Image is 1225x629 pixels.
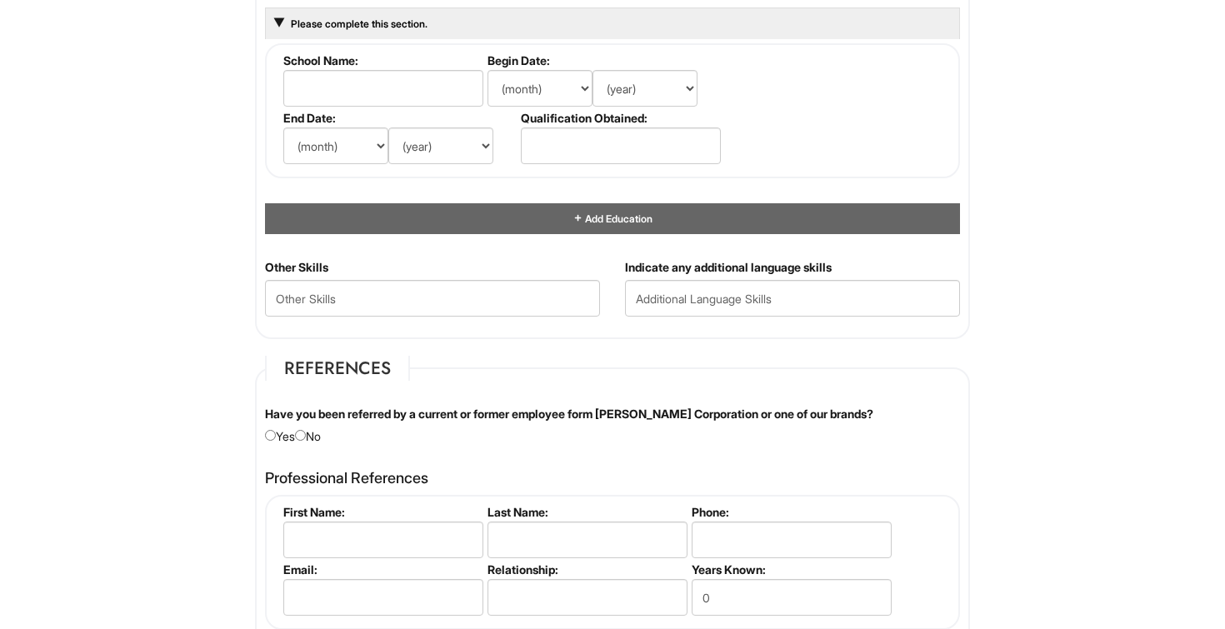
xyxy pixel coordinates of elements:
[265,470,960,487] h4: Professional References
[521,111,718,125] label: Qualification Obtained:
[265,406,873,422] label: Have you been referred by a current or former employee form [PERSON_NAME] Corporation or one of o...
[487,505,685,519] label: Last Name:
[487,53,718,67] label: Begin Date:
[283,111,514,125] label: End Date:
[692,562,889,577] label: Years Known:
[625,259,832,276] label: Indicate any additional language skills
[265,356,410,381] legend: References
[283,562,481,577] label: Email:
[625,280,960,317] input: Additional Language Skills
[572,212,652,225] a: Add Education
[283,53,481,67] label: School Name:
[487,562,685,577] label: Relationship:
[283,505,481,519] label: First Name:
[289,17,427,30] a: Please complete this section.
[265,259,328,276] label: Other Skills
[583,212,652,225] span: Add Education
[252,406,972,445] div: Yes No
[692,505,889,519] label: Phone:
[265,280,600,317] input: Other Skills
